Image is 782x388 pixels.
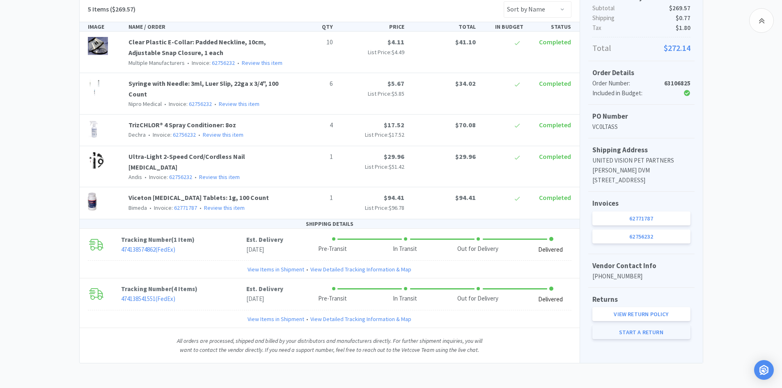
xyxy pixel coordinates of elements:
span: $29.96 [455,152,476,161]
span: 1 Item [174,236,192,243]
p: Tracking Number ( ) [121,235,246,245]
div: In Transit [393,244,417,254]
a: Review this item [242,59,282,67]
span: • [186,59,190,67]
span: 5 Items [88,5,109,13]
a: Ultra-Light 2-Speed Cord/Cordless Nail [MEDICAL_DATA] [128,152,245,171]
span: Invoice: [162,100,212,108]
a: 62756232 [212,59,235,67]
a: Review this item [203,131,243,138]
span: $51.42 [389,163,404,170]
div: Open Intercom Messenger [754,360,774,380]
a: 62756232 [173,131,196,138]
a: 62771787 [592,211,690,225]
span: $5.67 [388,79,404,87]
div: SHIPPING DETAILS [80,219,580,229]
div: PRICE [336,22,408,31]
h5: Order Details [592,67,690,78]
a: View Detailed Tracking Information & Map [310,315,411,324]
div: Out for Delivery [457,294,498,303]
h5: Returns [592,294,690,305]
div: IMAGE [85,22,126,31]
span: $4.11 [388,38,404,46]
h5: Vendor Contact Info [592,260,690,271]
span: Invoice: [142,173,192,181]
span: • [143,173,148,181]
a: 62756232 [592,230,690,243]
a: 62756232 [189,100,212,108]
i: All orders are processed, shipped and billed by your distributors and manufacturers directly. For... [177,337,482,354]
p: Est. Delivery [246,284,283,294]
span: $269.57 [669,3,690,13]
div: IN BUDGET [479,22,527,31]
span: $17.52 [389,131,404,138]
span: • [197,131,202,138]
a: 474138541551(FedEx) [121,295,175,303]
span: Bimeda [128,204,147,211]
span: $1.80 [676,23,690,33]
p: 4 [292,120,333,131]
a: Review this item [204,204,245,211]
span: • [193,173,198,181]
img: da0cf391ce4541d899496bde25215f0f_6780.png [88,37,108,55]
p: Tax [592,23,690,33]
span: Completed [539,152,571,161]
div: Included in Budget: [592,88,658,98]
p: [DATE] [246,294,283,304]
div: NAME / ORDER [125,22,289,31]
p: Est. Delivery [246,235,283,245]
span: Multiple Manufacturers [128,59,185,67]
div: QTY [289,22,336,31]
img: 78719f8964b04d03ac2f95f683ba7ae8_381710.png [88,78,102,96]
div: Order Number: [592,78,658,88]
p: Subtotal [592,3,690,13]
span: • [148,204,153,211]
a: Clear Plastic E-Collar: Padded Neckline, 10cm, Adjustable Snap Closure, 1 each [128,38,266,57]
h5: Shipping Address [592,145,690,156]
p: [DATE] [246,245,283,255]
a: Syringe with Needle: 3ml, Luer Slip, 22ga x 3/4", 100 Count [128,79,278,98]
span: • [213,100,218,108]
p: 1 [292,152,333,162]
div: TOTAL [408,22,479,31]
span: • [198,204,203,211]
p: UNITED VISION PET PARTNERS [PERSON_NAME] DVM [STREET_ADDRESS] [592,156,690,185]
div: Delivered [538,245,563,255]
p: List Price: [339,48,404,57]
span: $272.14 [664,41,690,55]
a: Review this item [199,173,240,181]
span: Completed [539,121,571,129]
span: $29.96 [384,152,404,161]
span: Invoice: [185,59,235,67]
p: Tracking Number ( ) [121,284,246,294]
p: Shipping [592,13,690,23]
p: VC0LTASS [592,122,690,132]
span: $70.08 [455,121,476,129]
a: 62771787 [174,204,197,211]
div: Pre-Transit [318,244,347,254]
span: Completed [539,193,571,202]
a: View Items in Shipment [248,265,304,274]
div: Pre-Transit [318,294,347,303]
span: • [236,59,241,67]
span: Andis [128,173,142,181]
span: $17.52 [384,121,404,129]
span: $5.85 [392,90,404,97]
div: Delivered [538,295,563,304]
a: View Return Policy [592,307,690,321]
a: Start a Return [592,325,690,339]
h5: Invoices [592,198,690,209]
div: In Transit [393,294,417,303]
p: [PHONE_NUMBER] [592,271,690,281]
p: List Price: [339,89,404,98]
img: b95f72b408344fd9b52e2339f740e410_262678.png [88,152,105,170]
span: $41.10 [455,38,476,46]
strong: 63106825 [664,79,690,87]
span: $0.77 [676,13,690,23]
span: • [304,315,310,324]
p: List Price: [339,130,404,139]
span: Invoice: [147,204,197,211]
a: Viceton [MEDICAL_DATA] Tablets: 1g, 100 Count [128,193,269,202]
span: • [163,100,167,108]
span: • [304,265,310,274]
